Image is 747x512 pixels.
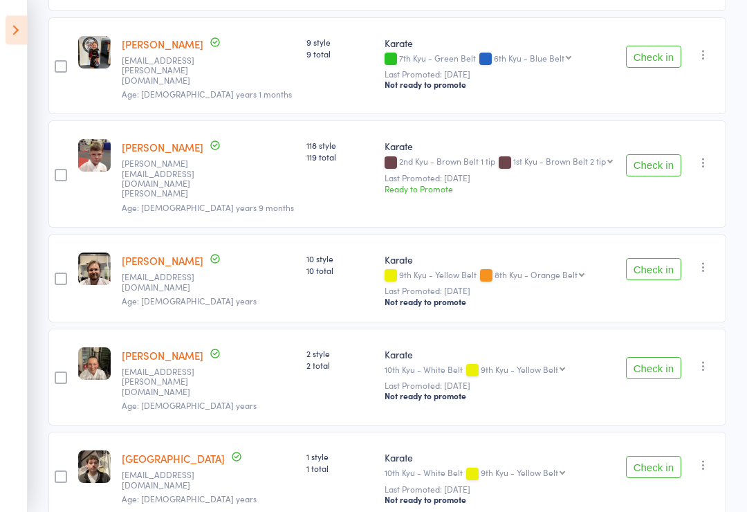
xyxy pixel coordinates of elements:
div: Karate [385,451,614,465]
div: 10th Kyu - White Belt [385,468,614,480]
small: jj.krainz@bigpond.com [122,56,212,86]
span: 10 total [306,265,373,277]
span: 1 style [306,451,373,463]
button: Check in [626,46,681,68]
div: 9th Kyu - Yellow Belt [481,365,558,374]
small: Kobe.park14@gmail.com [122,470,212,491]
div: Not ready to promote [385,297,614,308]
img: image1736233964.png [78,253,111,286]
div: Karate [385,37,614,51]
div: 8th Kyu - Orange Belt [495,271,578,280]
span: 2 style [306,348,373,360]
button: Check in [626,457,681,479]
img: image1753258225.png [78,348,111,381]
div: 10th Kyu - White Belt [385,365,614,377]
a: [PERSON_NAME] [122,140,203,155]
small: benlukemills@gmail.com [122,273,212,293]
div: 7th Kyu - Green Belt [385,54,614,66]
div: Not ready to promote [385,495,614,506]
span: 9 style [306,37,373,48]
span: Age: [DEMOGRAPHIC_DATA] years [122,295,257,307]
small: Last Promoted: [DATE] [385,286,614,296]
div: 9th Kyu - Yellow Belt [385,271,614,282]
div: 1st Kyu - Brown Belt 2 tip [513,157,606,166]
a: [GEOGRAPHIC_DATA] [122,452,225,466]
div: Not ready to promote [385,80,614,91]
div: 9th Kyu - Yellow Belt [481,468,558,477]
small: Last Promoted: [DATE] [385,70,614,80]
span: 2 total [306,360,373,372]
span: 9 total [306,48,373,60]
span: Age: [DEMOGRAPHIC_DATA] years [122,493,257,505]
img: image1754694043.png [78,451,111,484]
img: image1643000735.png [78,37,111,69]
span: 119 total [306,152,373,163]
a: [PERSON_NAME] [122,349,203,363]
div: Ready to Promote [385,183,614,195]
div: Karate [385,253,614,267]
button: Check in [626,259,681,281]
span: 10 style [306,253,373,265]
small: keith@keithsdesignerkitchens.com.au [122,159,212,199]
small: Last Promoted: [DATE] [385,381,614,391]
div: Not ready to promote [385,391,614,402]
div: 6th Kyu - Blue Belt [494,54,564,63]
small: Last Promoted: [DATE] [385,174,614,183]
img: image1634798842.png [78,140,111,172]
div: 2nd Kyu - Brown Belt 1 tip [385,157,614,169]
span: Age: [DEMOGRAPHIC_DATA] years [122,400,257,412]
small: liz.misek@gmail.com [122,367,212,397]
button: Check in [626,358,681,380]
span: 1 total [306,463,373,475]
span: Age: [DEMOGRAPHIC_DATA] years 1 months [122,89,292,100]
a: [PERSON_NAME] [122,254,203,268]
button: Check in [626,155,681,177]
span: 118 style [306,140,373,152]
div: Karate [385,348,614,362]
span: Age: [DEMOGRAPHIC_DATA] years 9 months [122,202,294,214]
div: Karate [385,140,614,154]
small: Last Promoted: [DATE] [385,485,614,495]
a: [PERSON_NAME] [122,37,203,52]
